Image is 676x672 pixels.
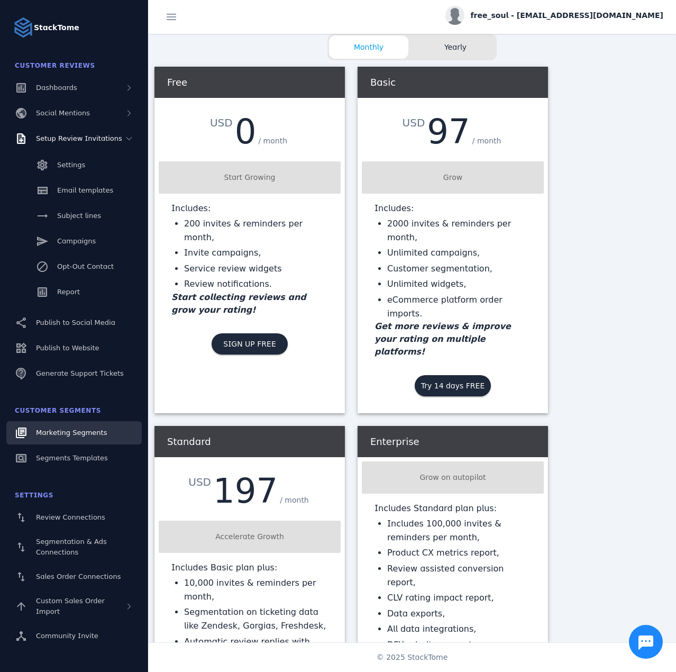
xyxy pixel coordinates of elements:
[471,10,663,21] span: free_soul - [EMAIL_ADDRESS][DOMAIN_NAME]
[184,262,328,276] li: Service review widgets
[387,638,531,652] li: DFY priority support.
[6,153,142,177] a: Settings
[34,22,79,33] strong: StackTome
[416,42,495,53] span: Yearly
[57,186,113,194] span: Email templates
[6,421,142,444] a: Marketing Segments
[6,179,142,202] a: Email templates
[370,77,396,88] span: Basic
[184,605,328,632] li: Segmentation on ticketing data like Zendesk, Gorgias, Freshdesk,
[188,474,213,490] div: USD
[167,436,211,447] span: Standard
[387,277,531,291] li: Unlimited widgets,
[374,502,531,515] p: Includes Standard plan plus:
[36,319,115,326] span: Publish to Social Media
[171,202,328,215] p: Includes:
[57,288,80,296] span: Report
[374,321,511,357] em: Get more reviews & improve your rating on multiple platforms!
[6,311,142,334] a: Publish to Social Media
[6,531,142,563] a: Segmentation & Ads Connections
[163,531,336,542] div: Accelerate Growth
[36,109,90,117] span: Social Mentions
[387,607,531,621] li: Data exports,
[387,262,531,276] li: Customer segmentation,
[387,622,531,636] li: All data integrations,
[374,202,531,215] p: Includes:
[213,474,278,508] div: 197
[377,652,448,663] span: © 2025 StackTome
[184,277,328,291] li: Review notifications.
[223,340,276,348] span: SIGN UP FREE
[36,454,108,462] span: Segments Templates
[36,84,77,92] span: Dashboards
[6,204,142,228] a: Subject lines
[6,506,142,529] a: Review Connections
[6,624,142,648] a: Community Invite
[445,6,464,25] img: profile.jpg
[366,472,540,483] div: Grow on autopilot
[6,565,142,588] a: Sales Order Connections
[184,217,328,244] li: 200 invites & reminders per month,
[387,591,531,605] li: CLV rating impact report,
[370,436,419,447] span: Enterprise
[36,597,105,615] span: Custom Sales Order Import
[421,382,485,389] span: Try 14 days FREE
[57,212,101,220] span: Subject lines
[36,513,105,521] span: Review Connections
[6,255,142,278] a: Opt-Out Contact
[171,292,306,315] em: Start collecting reviews and grow your rating!
[415,375,491,396] button: Try 14 days FREE
[387,246,531,260] li: Unlimited campaigns,
[387,217,531,244] li: 2000 invites & reminders per month,
[184,246,328,260] li: Invite campaigns,
[171,561,328,574] p: Includes Basic plan plus:
[36,344,99,352] span: Publish to Website
[15,62,95,69] span: Customer Reviews
[212,333,288,355] button: SIGN UP FREE
[15,407,101,414] span: Customer Segments
[6,362,142,385] a: Generate Support Tickets
[387,562,531,589] li: Review assisted conversion report,
[57,161,85,169] span: Settings
[57,262,114,270] span: Opt-Out Contact
[366,172,540,183] div: Grow
[36,538,107,556] span: Segmentation & Ads Connections
[278,493,311,508] div: / month
[210,115,235,131] div: USD
[167,77,187,88] span: Free
[427,115,470,149] div: 97
[184,576,328,603] li: 10,000 invites & reminders per month,
[6,280,142,304] a: Report
[470,133,504,149] div: / month
[57,237,96,245] span: Campaigns
[6,230,142,253] a: Campaigns
[15,492,53,499] span: Settings
[13,17,34,38] img: Logo image
[387,546,531,560] li: Product CX metrics report,
[36,429,107,437] span: Marketing Segments
[403,115,427,131] div: USD
[6,337,142,360] a: Publish to Website
[387,517,531,544] li: Includes 100,000 invites & reminders per month,
[36,573,121,580] span: Sales Order Connections
[256,133,289,149] div: / month
[36,134,122,142] span: Setup Review Invitations
[184,635,328,662] li: Automatic review replies with ChatGPT AI,
[445,6,663,25] button: free_soul - [EMAIL_ADDRESS][DOMAIN_NAME]
[163,172,336,183] div: Start Growing
[36,632,98,640] span: Community Invite
[6,447,142,470] a: Segments Templates
[387,293,531,320] li: eCommerce platform order imports.
[235,115,257,149] div: 0
[36,369,124,377] span: Generate Support Tickets
[329,42,408,53] span: Monthly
